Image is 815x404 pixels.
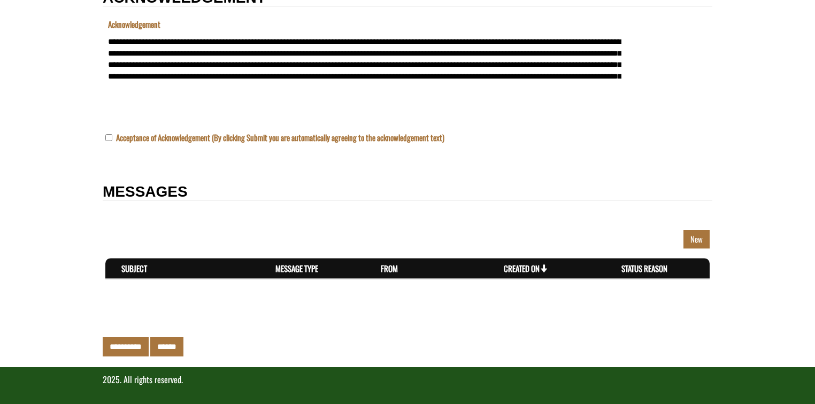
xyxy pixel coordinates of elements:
[103,206,712,313] fieldset: New Section
[3,14,516,66] textarea: Acknowledgement
[3,59,516,77] input: Name
[3,105,11,116] div: —
[3,44,24,56] label: The name of the custom entity.
[103,374,712,386] p: 2025
[105,134,112,141] input: Acceptance of Acknowledgement (By clicking Submit you are automatically agreeing to the acknowled...
[3,14,516,33] input: Program is a required field.
[3,89,67,100] label: Submissions Due Date
[504,262,548,274] a: Created On
[103,12,712,161] fieldset: New Section
[275,262,318,274] a: Message Type
[120,373,183,386] span: . All rights reserved.
[121,262,147,274] a: Subject
[683,230,710,248] a: New
[116,131,444,143] label: Acceptance of Acknowledgement (By clicking Submit you are automatically agreeing to the acknowled...
[689,258,710,279] th: Actions
[621,262,667,274] a: Status Reason
[103,184,712,201] h2: MESSAGES
[381,262,398,274] a: From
